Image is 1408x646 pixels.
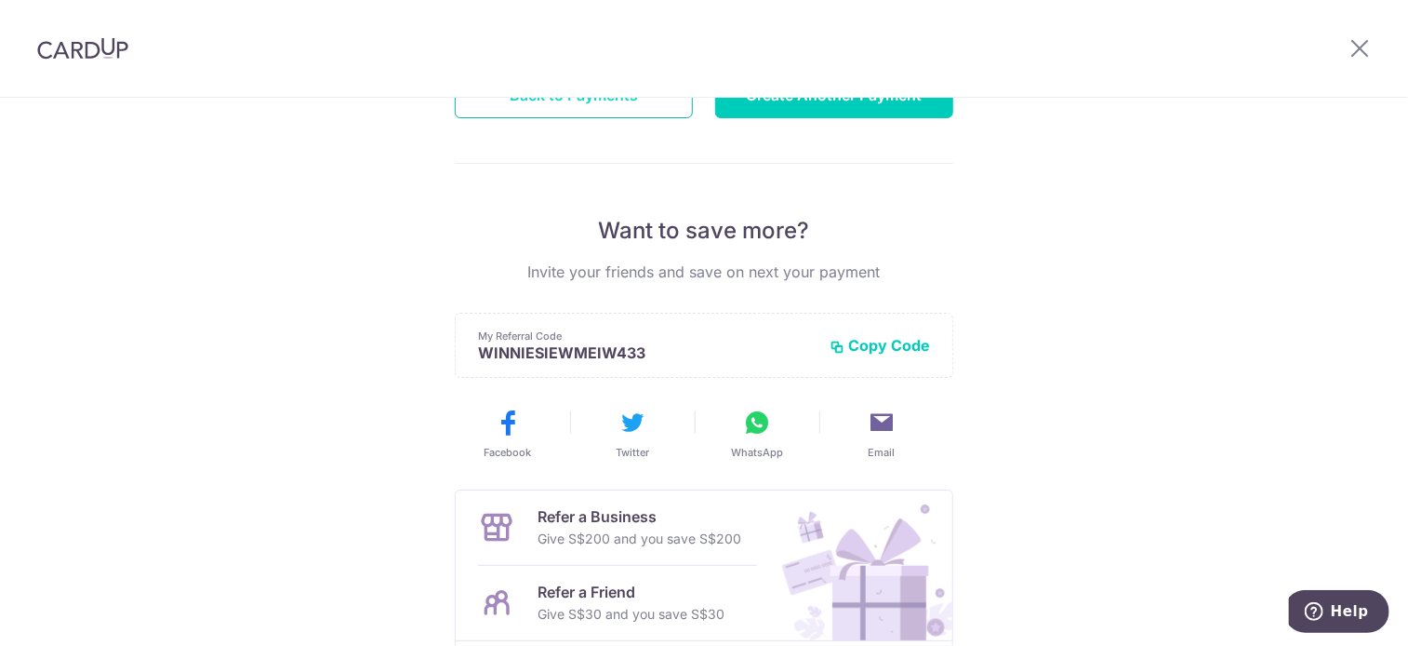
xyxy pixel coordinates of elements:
p: Give S$200 and you save S$200 [538,528,741,550]
img: Refer [764,491,952,640]
p: My Referral Code [478,329,815,343]
span: WhatsApp [731,445,783,460]
p: Give S$30 and you save S$30 [538,603,724,626]
img: CardUp [37,37,128,60]
button: Facebook [453,408,563,460]
p: Refer a Friend [538,581,724,603]
span: Facebook [485,445,532,460]
p: Want to save more? [455,216,953,246]
span: Email [869,445,896,460]
p: WINNIESIEWMEIW433 [478,343,815,362]
button: Email [827,408,936,460]
iframe: Opens a widget where you can find more information [1289,590,1389,637]
button: WhatsApp [702,408,812,460]
p: Refer a Business [538,505,741,528]
span: Twitter [616,445,649,460]
button: Copy Code [830,336,930,355]
button: Twitter [578,408,687,460]
p: Invite your friends and save on next your payment [455,261,953,283]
